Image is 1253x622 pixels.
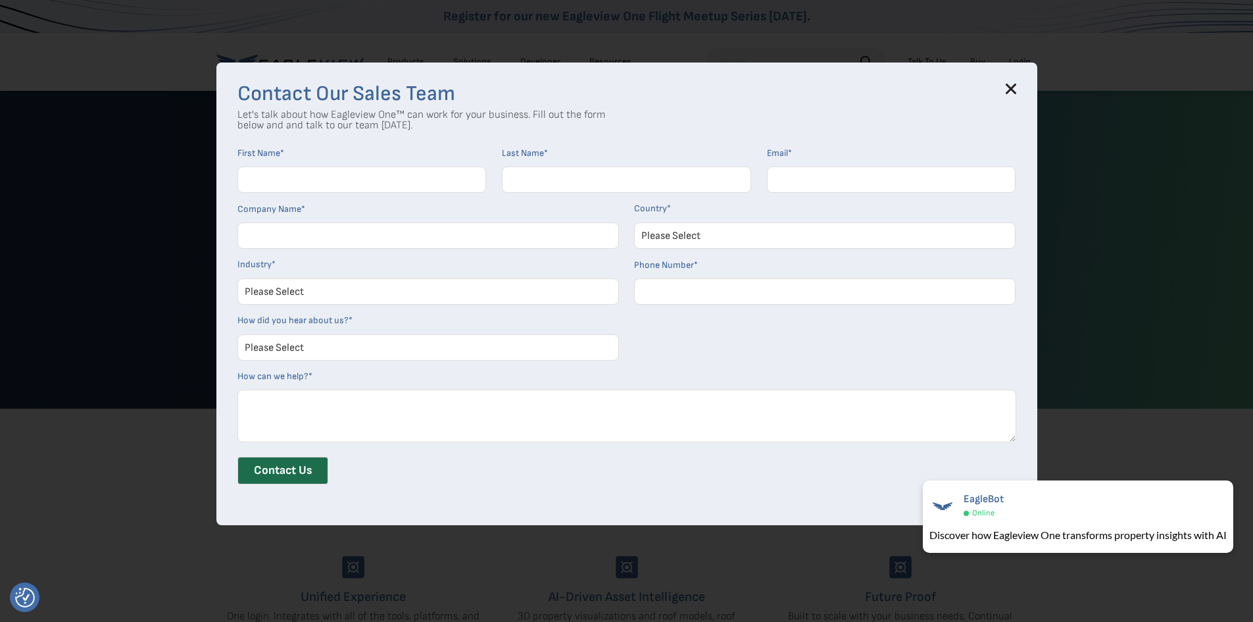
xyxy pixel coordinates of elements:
[237,371,308,382] span: How can we help?
[929,493,956,519] img: EagleBot
[634,259,694,271] span: Phone Number
[237,203,301,215] span: Company Name
[15,588,35,608] button: Consent Preferences
[237,84,1016,105] h3: Contact Our Sales Team
[15,588,35,608] img: Revisit consent button
[237,147,280,159] span: First Name
[237,259,272,270] span: Industry
[237,457,328,484] input: Contact Us
[767,147,788,159] span: Email
[237,110,606,131] p: Let's talk about how Eagleview One™ can work for your business. Fill out the form below and and t...
[972,508,995,518] span: Online
[502,147,544,159] span: Last Name
[237,315,349,326] span: How did you hear about us?
[964,493,1004,505] span: EagleBot
[929,527,1227,543] div: Discover how Eagleview One transforms property insights with AI
[634,203,667,214] span: Country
